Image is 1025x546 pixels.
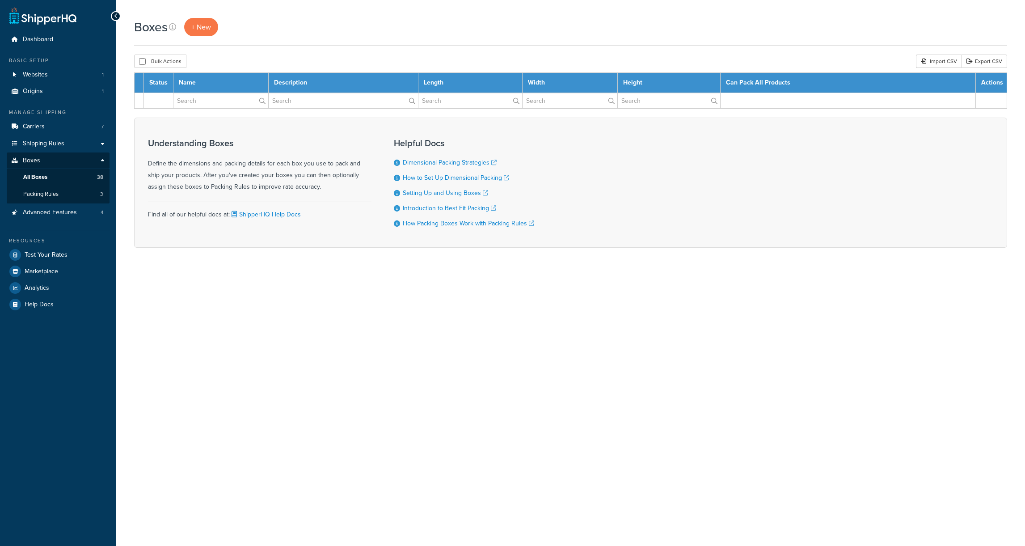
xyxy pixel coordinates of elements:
[148,202,371,220] div: Find all of our helpful docs at:
[191,22,211,32] span: + New
[102,88,104,95] span: 1
[23,36,53,43] span: Dashboard
[7,83,110,100] li: Origins
[7,67,110,83] a: Websites 1
[7,119,110,135] li: Carriers
[134,18,168,36] h1: Boxes
[7,186,110,203] li: Packing Rules
[720,73,975,93] th: Can Pack All Products
[7,119,110,135] a: Carriers 7
[7,204,110,221] a: Advanced Features 4
[618,93,720,108] input: Search
[403,158,497,167] a: Dimensional Packing Strategies
[148,138,371,148] h3: Understanding Boxes
[184,18,218,36] a: + New
[9,7,76,25] a: ShipperHQ Home
[617,73,720,93] th: Height
[7,263,110,279] a: Marketplace
[23,190,59,198] span: Packing Rules
[7,247,110,263] a: Test Your Rates
[269,93,418,108] input: Search
[101,209,104,216] span: 4
[962,55,1007,68] a: Export CSV
[23,88,43,95] span: Origins
[97,174,103,181] span: 38
[403,173,509,182] a: How to Set Up Dimensional Packing
[230,210,301,219] a: ShipperHQ Help Docs
[7,109,110,116] div: Manage Shipping
[268,73,418,93] th: Description
[403,188,488,198] a: Setting Up and Using Boxes
[523,93,617,108] input: Search
[7,67,110,83] li: Websites
[7,57,110,64] div: Basic Setup
[7,135,110,152] a: Shipping Rules
[23,71,48,79] span: Websites
[403,219,534,228] a: How Packing Boxes Work with Packing Rules
[7,152,110,203] li: Boxes
[7,169,110,186] a: All Boxes 38
[148,138,371,193] div: Define the dimensions and packing details for each box you use to pack and ship your products. Af...
[7,169,110,186] li: All Boxes
[916,55,962,68] div: Import CSV
[7,31,110,48] a: Dashboard
[144,73,173,93] th: Status
[25,301,54,309] span: Help Docs
[23,123,45,131] span: Carriers
[25,268,58,275] span: Marketplace
[7,186,110,203] a: Packing Rules 3
[173,93,268,108] input: Search
[403,203,496,213] a: Introduction to Best Fit Packing
[25,251,67,259] span: Test Your Rates
[101,123,104,131] span: 7
[7,296,110,313] a: Help Docs
[7,237,110,245] div: Resources
[522,73,617,93] th: Width
[23,157,40,165] span: Boxes
[418,93,522,108] input: Search
[23,209,77,216] span: Advanced Features
[7,152,110,169] a: Boxes
[7,83,110,100] a: Origins 1
[100,190,103,198] span: 3
[976,73,1007,93] th: Actions
[134,55,186,68] button: Bulk Actions
[23,174,47,181] span: All Boxes
[418,73,522,93] th: Length
[23,140,64,148] span: Shipping Rules
[25,284,49,292] span: Analytics
[102,71,104,79] span: 1
[394,138,534,148] h3: Helpful Docs
[7,204,110,221] li: Advanced Features
[173,73,269,93] th: Name
[7,280,110,296] a: Analytics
